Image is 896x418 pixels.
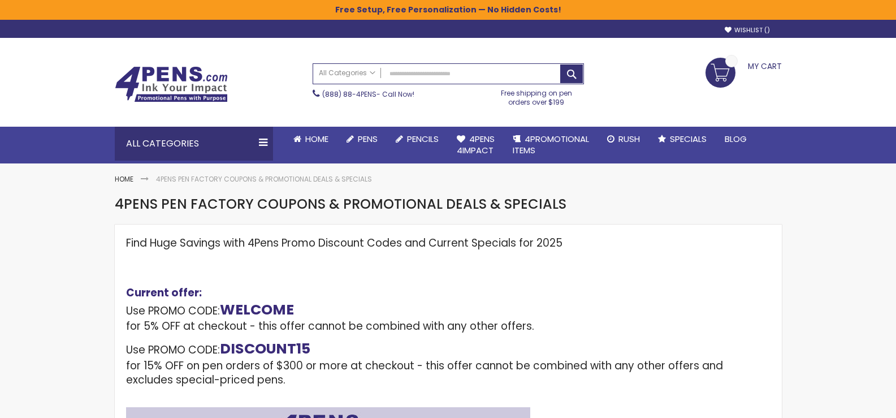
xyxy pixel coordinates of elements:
span: Specials [670,133,707,145]
div: Free shipping on pen orders over $199 [489,84,584,107]
a: Rush [598,127,649,152]
span: Blog [725,133,747,145]
a: (888) 88-4PENS [322,89,376,99]
span: 4PROMOTIONAL ITEMS [513,133,589,156]
a: 4Pens4impact [448,127,504,163]
span: Rush [618,133,640,145]
span: - Call Now! [322,89,414,99]
a: 4PROMOTIONALITEMS [504,127,598,163]
span: Pens [358,133,378,145]
strong: DISCOUNT15 [220,338,310,359]
strong: 4Pens Pen Factory Coupons & Promotional Deals & Specials [156,174,372,184]
strong: Current offer: [126,285,202,300]
span: Use PROMO CODE: for 5% OFF at checkout - this offer cannot be combined with any other offers. [126,285,534,334]
a: Pens [337,127,387,152]
span: Home [305,133,328,145]
span: Pencils [407,133,439,145]
strong: WELCOME [220,299,294,320]
span: All Categories [319,68,375,77]
a: Wishlist [725,26,770,35]
span: 4Pens Pen Factory Coupons & Promotional Deals & Specials [115,195,566,213]
img: 4Pens Custom Pens and Promotional Products [115,66,228,102]
a: Home [284,127,337,152]
span: Use PROMO CODE: for 15% OFF on pen orders of $300 or more at checkout - this offer cannot be comb... [126,342,723,387]
a: Pencils [387,127,448,152]
span: 4Pens 4impact [457,133,495,156]
a: Specials [649,127,716,152]
a: Blog [716,127,756,152]
span: Find Huge Savings with 4Pens Promo Discount Codes and Current Specials for 2025 [126,235,562,251]
a: Home [115,174,133,184]
a: All Categories [313,64,381,83]
div: All Categories [115,127,273,161]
